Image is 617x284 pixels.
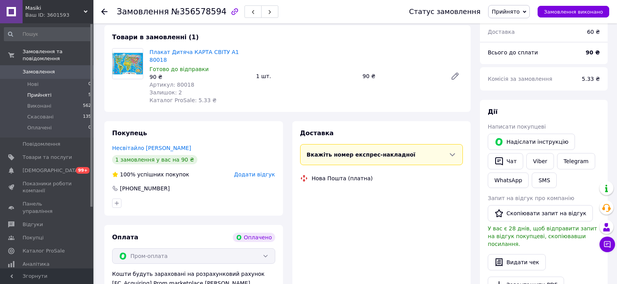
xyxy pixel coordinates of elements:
[4,27,92,41] input: Пошук
[149,73,250,81] div: 90 ₴
[488,153,523,169] button: Чат
[23,154,72,161] span: Товари та послуги
[599,237,615,252] button: Чат з покупцем
[112,33,199,41] span: Товари в замовленні (1)
[120,171,135,178] span: 100%
[582,23,605,40] div: 60 ₴
[488,172,529,188] a: WhatsApp
[526,153,554,169] a: Viber
[25,12,93,19] div: Ваш ID: 3601593
[492,9,520,15] span: Прийнято
[544,9,603,15] span: Замовлення виконано
[23,234,44,241] span: Покупці
[76,167,90,174] span: 99+
[112,171,189,178] div: успішних покупок
[409,8,481,16] div: Статус замовлення
[112,233,138,241] span: Оплата
[310,174,375,182] div: Нова Пошта (платна)
[149,82,194,88] span: Артикул: 80018
[23,247,65,254] span: Каталог ProSale
[488,254,546,270] button: Видати чек
[557,153,595,169] a: Telegram
[488,49,538,56] span: Всього до сплати
[113,49,143,79] img: Плакат Дитяча КАРТА СВІТУ А1 80018
[300,129,334,137] span: Доставка
[488,108,497,115] span: Дії
[488,134,575,150] button: Надіслати інструкцію
[149,66,209,72] span: Готово до відправки
[23,68,55,75] span: Замовлення
[117,7,169,16] span: Замовлення
[488,76,552,82] span: Комісія за замовлення
[88,124,91,131] span: 0
[23,180,72,194] span: Показники роботи компанії
[27,103,51,110] span: Виконані
[101,8,107,16] div: Повернутися назад
[88,81,91,88] span: 0
[488,29,515,35] span: Доставка
[586,49,600,56] b: 90 ₴
[447,68,463,84] a: Редагувати
[233,233,275,242] div: Оплачено
[112,129,147,137] span: Покупець
[359,71,444,82] div: 90 ₴
[119,185,171,192] div: [PHONE_NUMBER]
[27,113,54,120] span: Скасовані
[253,71,360,82] div: 1 шт.
[27,92,51,99] span: Прийняті
[532,172,557,188] button: SMS
[149,49,239,63] a: Плакат Дитяча КАРТА СВІТУ А1 80018
[149,97,216,103] span: Каталог ProSale: 5.33 ₴
[23,221,43,228] span: Відгуки
[27,81,39,88] span: Нові
[112,155,197,164] div: 1 замовлення у вас на 90 ₴
[23,48,93,62] span: Замовлення та повідомлення
[488,195,574,201] span: Запит на відгук про компанію
[88,92,91,99] span: 5
[25,5,84,12] span: Мasiki
[488,205,593,221] button: Скопіювати запит на відгук
[112,145,191,151] a: Несвітайло [PERSON_NAME]
[23,167,80,174] span: [DEMOGRAPHIC_DATA]
[582,76,600,82] span: 5.33 ₴
[488,225,597,247] span: У вас є 28 днів, щоб відправити запит на відгук покупцеві, скопіювавши посилання.
[83,103,91,110] span: 562
[171,7,227,16] span: №356578594
[234,171,275,178] span: Додати відгук
[488,124,546,130] span: Написати покупцеві
[83,113,91,120] span: 135
[149,89,182,96] span: Залишок: 2
[307,152,416,158] span: Вкажіть номер експрес-накладної
[23,261,49,268] span: Аналітика
[27,124,52,131] span: Оплачені
[23,200,72,214] span: Панель управління
[23,141,60,148] span: Повідомлення
[538,6,609,17] button: Замовлення виконано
